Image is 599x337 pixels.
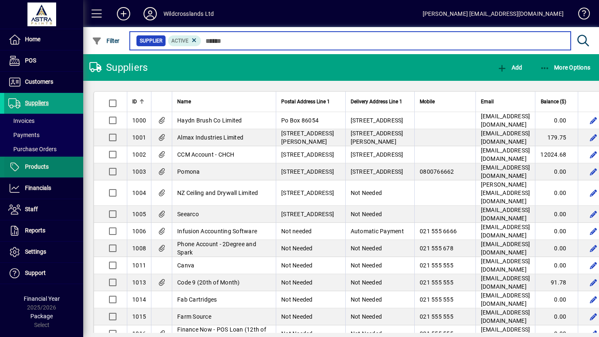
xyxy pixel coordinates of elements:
[351,279,382,286] span: Not Needed
[351,330,382,337] span: Not Needed
[281,168,334,175] span: [STREET_ADDRESS]
[281,279,313,286] span: Not Needed
[420,330,453,337] span: 021 555 555
[24,295,60,302] span: Financial Year
[351,168,403,175] span: [STREET_ADDRESS]
[281,130,334,145] span: [STREET_ADDRESS][PERSON_NAME]
[351,228,404,235] span: Automatic Payment
[4,114,83,128] a: Invoices
[281,190,334,196] span: [STREET_ADDRESS]
[177,134,243,141] span: Almax Industries Limited
[177,228,257,235] span: Infusion Accounting Software
[535,206,578,223] td: 0.00
[572,2,589,29] a: Knowledge Base
[177,313,211,320] span: Farm Source
[177,211,199,217] span: Seearco
[351,211,382,217] span: Not Needed
[4,157,83,177] a: Products
[4,142,83,156] a: Purchase Orders
[110,6,137,21] button: Add
[168,35,201,46] mat-chip: Activation Status: Active
[177,151,235,158] span: CCM Account - CHCH
[481,224,530,239] span: [EMAIL_ADDRESS][DOMAIN_NAME]
[281,313,313,320] span: Not Needed
[351,130,403,145] span: [STREET_ADDRESS][PERSON_NAME]
[351,151,403,158] span: [STREET_ADDRESS]
[4,50,83,71] a: POS
[25,100,49,106] span: Suppliers
[351,296,382,303] span: Not Needed
[481,147,530,162] span: [EMAIL_ADDRESS][DOMAIN_NAME]
[132,190,146,196] span: 1004
[481,130,530,145] span: [EMAIL_ADDRESS][DOMAIN_NAME]
[137,6,163,21] button: Profile
[481,241,530,256] span: [EMAIL_ADDRESS][DOMAIN_NAME]
[4,263,83,284] a: Support
[481,97,530,106] div: Email
[177,97,191,106] span: Name
[535,180,578,206] td: 0.00
[25,206,38,212] span: Staff
[481,164,530,179] span: [EMAIL_ADDRESS][DOMAIN_NAME]
[171,38,188,44] span: Active
[132,168,146,175] span: 1003
[281,262,313,269] span: Not Needed
[25,36,40,42] span: Home
[132,228,146,235] span: 1006
[132,245,146,252] span: 1008
[535,146,578,163] td: 12024.68
[132,134,146,141] span: 1001
[420,313,453,320] span: 021 555 555
[281,97,330,106] span: Postal Address Line 1
[140,37,162,45] span: Supplier
[481,258,530,273] span: [EMAIL_ADDRESS][DOMAIN_NAME]
[481,292,530,307] span: [EMAIL_ADDRESS][DOMAIN_NAME]
[25,163,49,170] span: Products
[132,262,146,269] span: 1011
[132,313,146,320] span: 1015
[89,61,148,74] div: Suppliers
[281,151,334,158] span: [STREET_ADDRESS]
[420,97,435,106] span: Mobile
[535,257,578,274] td: 0.00
[90,33,122,48] button: Filter
[481,181,530,205] span: [PERSON_NAME][EMAIL_ADDRESS][DOMAIN_NAME]
[8,132,40,138] span: Payments
[497,64,522,71] span: Add
[281,296,313,303] span: Not Needed
[281,330,313,337] span: Not Needed
[25,227,45,234] span: Reports
[420,228,457,235] span: 021 555 6666
[4,128,83,142] a: Payments
[540,97,574,106] div: Balance ($)
[535,163,578,180] td: 0.00
[535,112,578,129] td: 0.00
[481,309,530,324] span: [EMAIL_ADDRESS][DOMAIN_NAME]
[30,313,53,320] span: Package
[177,190,258,196] span: NZ Ceiling and Drywall Limited
[538,60,593,75] button: More Options
[535,240,578,257] td: 0.00
[177,168,200,175] span: Pomona
[481,97,494,106] span: Email
[177,117,242,124] span: Haydn Brush Co Limited
[4,29,83,50] a: Home
[351,190,382,196] span: Not Needed
[8,117,35,124] span: Invoices
[25,248,46,255] span: Settings
[420,279,453,286] span: 021 555 555
[481,207,530,222] span: [EMAIL_ADDRESS][DOMAIN_NAME]
[281,228,312,235] span: Not needed
[177,296,217,303] span: Fab Cartridges
[163,7,214,20] div: Wildcrosslands Ltd
[4,220,83,241] a: Reports
[351,245,382,252] span: Not Needed
[25,78,53,85] span: Customers
[281,245,313,252] span: Not Needed
[132,97,146,106] div: ID
[495,60,524,75] button: Add
[281,117,319,124] span: Po Box 86054
[540,64,591,71] span: More Options
[535,223,578,240] td: 0.00
[132,296,146,303] span: 1014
